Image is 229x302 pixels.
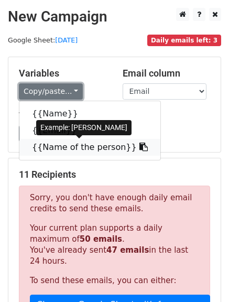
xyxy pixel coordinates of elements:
h5: Email column [123,68,211,79]
strong: 50 emails [80,234,122,244]
a: {{Name of the person}} [19,139,160,156]
h5: 11 Recipients [19,169,210,180]
h5: Variables [19,68,107,79]
a: {{Email}} [19,122,160,139]
iframe: Chat Widget [177,252,229,302]
a: {{Name}} [19,105,160,122]
a: Daily emails left: 3 [147,36,221,44]
strong: 47 emails [106,245,149,255]
h2: New Campaign [8,8,221,26]
p: To send these emails, you can either: [30,275,199,286]
p: Sorry, you don't have enough daily email credits to send these emails. [30,192,199,214]
span: Daily emails left: 3 [147,35,221,46]
a: [DATE] [55,36,78,44]
small: Google Sheet: [8,36,78,44]
div: Example: [PERSON_NAME] [36,120,132,135]
a: Copy/paste... [19,83,83,100]
p: Your current plan supports a daily maximum of . You've already sent in the last 24 hours. [30,223,199,267]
